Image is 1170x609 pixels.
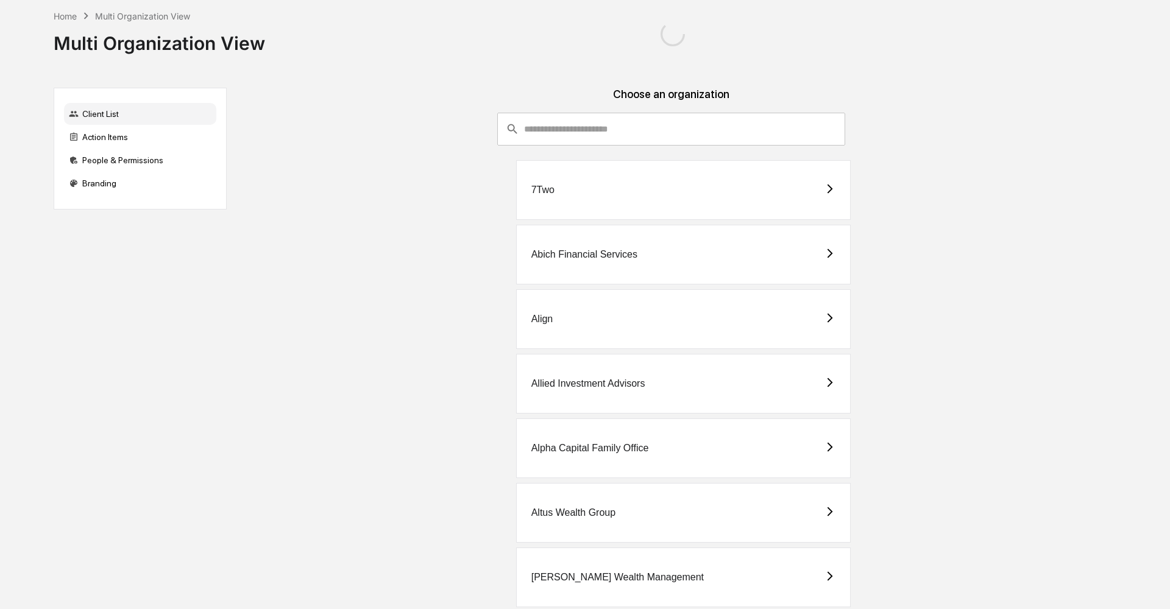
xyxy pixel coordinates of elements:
[531,185,555,195] div: 7Two
[54,23,265,54] div: Multi Organization View
[531,443,649,454] div: Alpha Capital Family Office
[64,172,216,194] div: Branding
[64,149,216,171] div: People & Permissions
[64,126,216,148] div: Action Items
[531,507,615,518] div: Altus Wealth Group
[497,113,845,146] div: consultant-dashboard__filter-organizations-search-bar
[54,11,77,21] div: Home
[236,88,1107,113] div: Choose an organization
[531,314,553,325] div: Align
[531,249,637,260] div: Abich Financial Services
[531,378,645,389] div: Allied Investment Advisors
[64,103,216,125] div: Client List
[95,11,190,21] div: Multi Organization View
[531,572,704,583] div: [PERSON_NAME] Wealth Management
